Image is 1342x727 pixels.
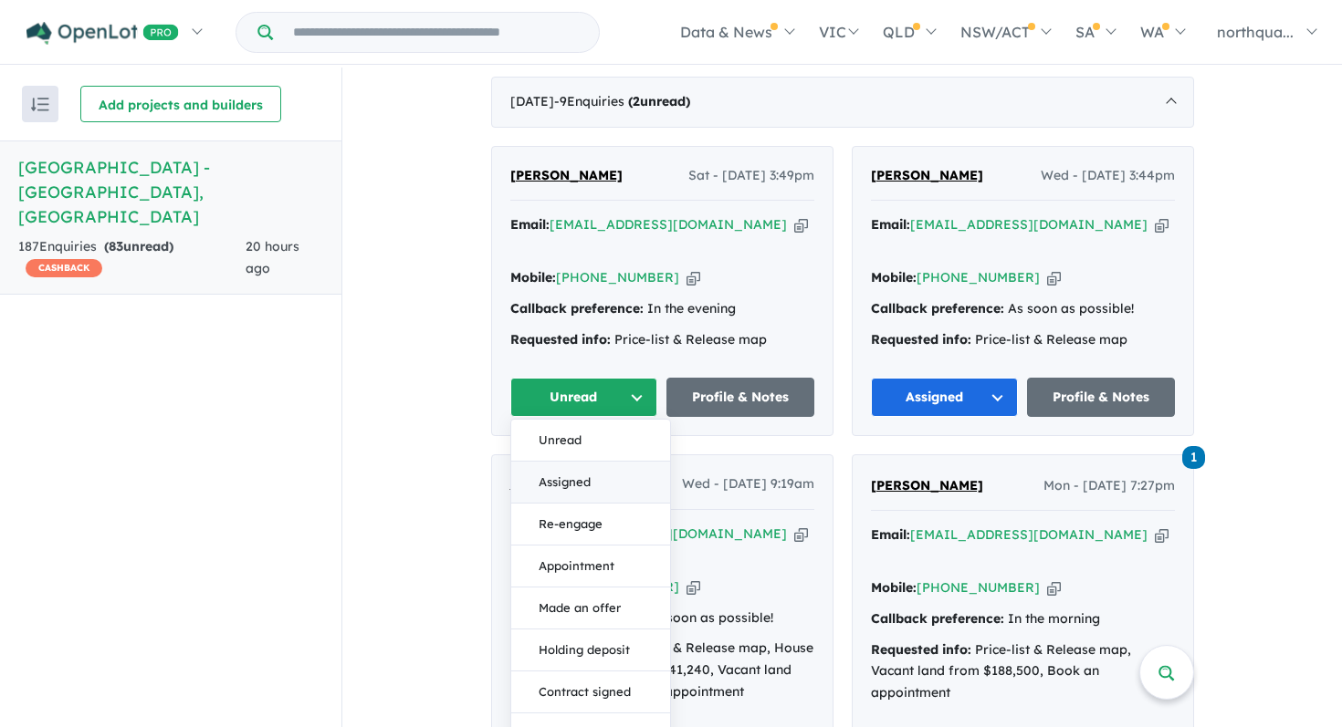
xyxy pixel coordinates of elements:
[18,155,323,229] h5: [GEOGRAPHIC_DATA] - [GEOGRAPHIC_DATA] , [GEOGRAPHIC_DATA]
[31,98,49,111] img: sort.svg
[1182,446,1205,469] span: 1
[1182,443,1205,468] a: 1
[871,298,1175,320] div: As soon as possible!
[510,331,611,348] strong: Requested info:
[871,526,910,543] strong: Email:
[871,165,983,187] a: [PERSON_NAME]
[109,238,123,254] span: 83
[80,86,281,122] button: Add projects and builders
[491,77,1194,128] div: [DATE]
[1155,525,1169,545] button: Copy
[871,331,971,348] strong: Requested info:
[26,22,179,45] img: Openlot PRO Logo White
[510,329,814,351] div: Price-list & Release map
[510,165,623,187] a: [PERSON_NAME]
[511,462,670,504] button: Assigned
[917,269,1040,286] a: [PHONE_NUMBER]
[556,578,679,595] a: [PHONE_NUMBER]
[104,238,173,254] strong: ( unread)
[510,378,658,417] button: Unread
[1047,268,1061,287] button: Copy
[246,238,299,276] span: 20 hours ago
[871,378,1019,417] button: Assigned
[871,216,910,233] strong: Email:
[511,420,670,462] button: Unread
[871,579,917,596] strong: Mobile:
[1217,23,1294,41] span: northqua...
[511,587,670,629] button: Made an offer
[871,641,971,658] strong: Requested info:
[633,93,640,109] span: 2
[917,579,1040,596] a: [PHONE_NUMBER]
[871,167,983,183] span: [PERSON_NAME]
[910,216,1148,233] a: [EMAIL_ADDRESS][DOMAIN_NAME]
[666,378,814,417] a: Profile & Notes
[1027,378,1175,417] a: Profile & Notes
[510,216,550,233] strong: Email:
[18,236,246,280] div: 187 Enquir ies
[687,268,700,287] button: Copy
[510,298,814,320] div: In the evening
[511,504,670,545] button: Re-engage
[688,165,814,187] span: Sat - [DATE] 3:49pm
[1155,215,1169,234] button: Copy
[1043,475,1175,497] span: Mon - [DATE] 7:27pm
[510,269,556,286] strong: Mobile:
[871,269,917,286] strong: Mobile:
[794,524,808,544] button: Copy
[628,93,690,109] strong: ( unread)
[871,610,1004,627] strong: Callback preference:
[871,608,1175,630] div: In the morning
[871,639,1175,704] div: Price-list & Release map, Vacant land from $188,500, Book an appointment
[510,300,644,317] strong: Callback preference:
[910,526,1148,543] a: [EMAIL_ADDRESS][DOMAIN_NAME]
[510,167,623,183] span: [PERSON_NAME]
[511,545,670,587] button: Appointment
[794,215,808,234] button: Copy
[871,475,983,497] a: [PERSON_NAME]
[871,300,1004,317] strong: Callback preference:
[871,329,1175,351] div: Price-list & Release map
[511,671,670,713] button: Contract signed
[682,473,814,495] span: Wed - [DATE] 9:19am
[511,629,670,671] button: Holding deposit
[1047,578,1061,597] button: Copy
[871,477,983,493] span: [PERSON_NAME]
[550,525,787,542] a: [EMAIL_ADDRESS][DOMAIN_NAME]
[550,216,787,233] a: [EMAIL_ADDRESS][DOMAIN_NAME]
[554,93,690,109] span: - 9 Enquir ies
[556,269,679,286] a: [PHONE_NUMBER]
[277,13,595,52] input: Try estate name, suburb, builder or developer
[26,259,102,277] span: CASHBACK
[687,577,700,597] button: Copy
[1041,165,1175,187] span: Wed - [DATE] 3:44pm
